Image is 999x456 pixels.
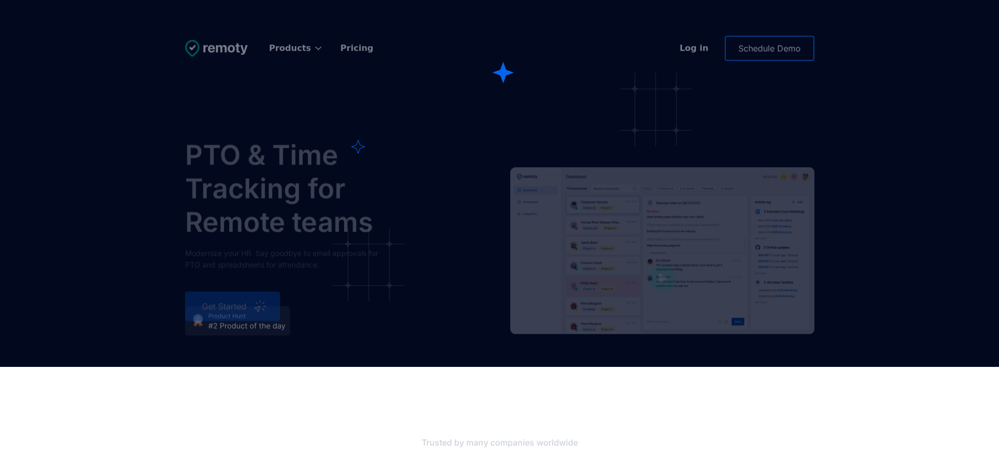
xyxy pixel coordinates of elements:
[332,37,382,60] a: Pricing
[669,36,718,60] a: Log in
[185,138,447,239] h1: PTO & Time Tracking for Remote teams
[198,300,253,312] div: Get Started
[185,291,280,321] a: Get Started
[510,138,814,363] a: open lightbox
[261,37,332,60] div: Products
[725,36,814,61] a: Schedule Demo
[269,43,311,53] div: Products
[253,436,746,449] h2: Trusted by many companies worldwide
[185,40,248,57] img: Untitled UI logotext
[679,42,708,55] div: Log in
[185,247,395,270] div: Modernize your HR. Say goodbye to email approvals for PTO and spreadsheets for attendance.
